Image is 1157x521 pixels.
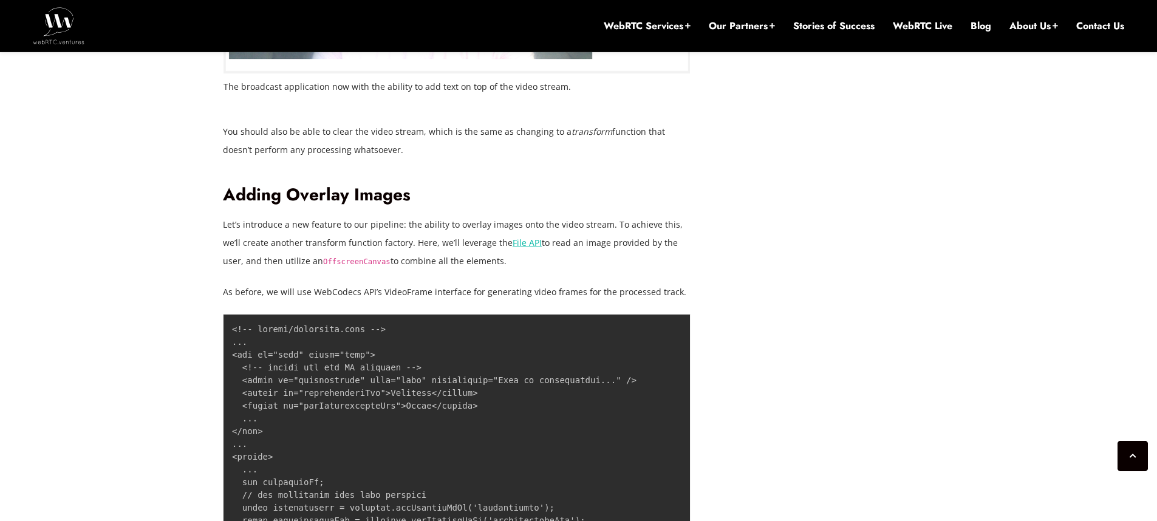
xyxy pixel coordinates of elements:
a: Our Partners [709,19,775,33]
a: Stories of Success [793,19,875,33]
code: OffscreenCanvas [323,257,391,266]
a: Contact Us [1076,19,1124,33]
em: transform [572,126,612,137]
p: Let’s introduce a new feature to our pipeline: the ability to overlay images onto the video strea... [223,216,691,270]
a: Blog [971,19,991,33]
a: About Us [1009,19,1058,33]
a: WebRTC Services [604,19,691,33]
a: File API [513,237,542,248]
img: WebRTC.ventures [33,7,84,44]
p: As before, we will use WebCodecs API’s VideoFrame interface for generating video frames for the p... [223,283,691,301]
h2: Adding Overlay Images [223,185,691,206]
figcaption: The broadcast application now with the ability to add text on top of the video stream. [224,78,690,96]
p: You should also be able to clear the video stream, which is the same as changing to a function th... [223,123,691,159]
a: WebRTC Live [893,19,952,33]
